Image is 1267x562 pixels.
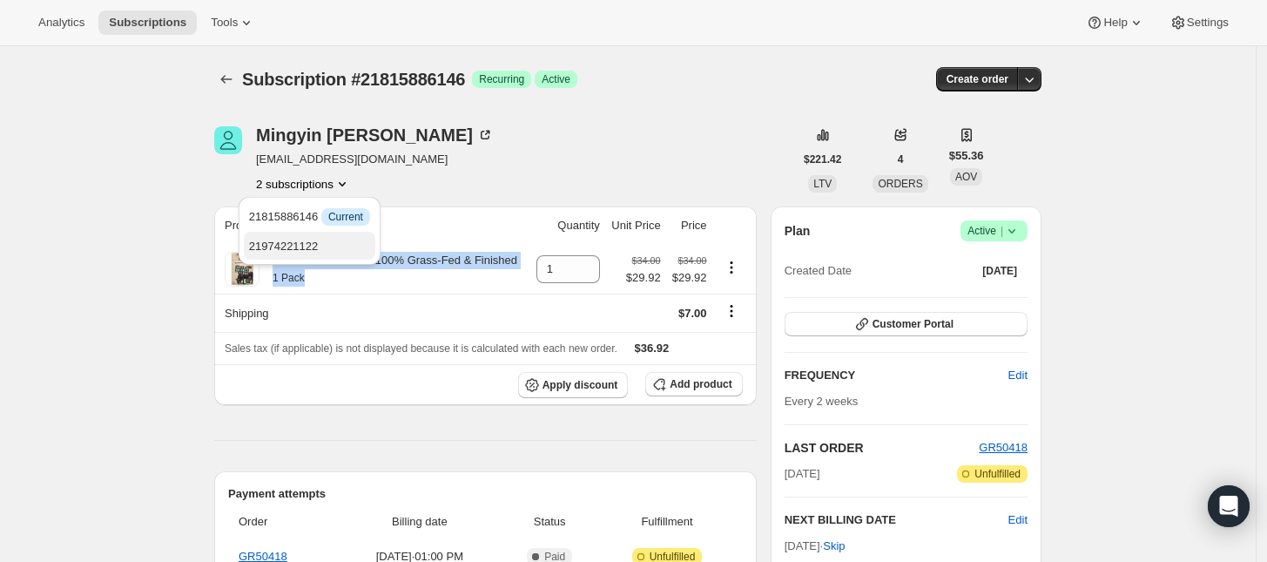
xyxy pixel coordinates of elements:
span: ORDERS [878,178,922,190]
span: $221.42 [804,152,841,166]
button: Product actions [718,258,745,277]
button: Customer Portal [785,312,1028,336]
th: Order [228,503,337,541]
th: Product [214,207,529,245]
button: Product actions [256,175,351,193]
span: [EMAIL_ADDRESS][DOMAIN_NAME] [256,151,494,168]
button: Shipping actions [718,301,745,321]
th: Quantity [529,207,605,245]
span: $36.92 [635,342,670,355]
span: Billing date [342,513,497,531]
span: $55.36 [949,147,984,165]
button: GR50418 [979,439,1028,457]
span: Status [508,513,591,531]
h2: Payment attempts [228,485,743,503]
button: Help [1075,10,1155,35]
span: Create order [947,72,1008,86]
span: Recurring [479,72,524,86]
button: Analytics [28,10,95,35]
span: 21815886146 [249,210,370,223]
button: Skip [812,532,855,560]
div: Open Intercom Messenger [1208,485,1250,527]
span: | [1001,224,1003,238]
span: LTV [813,178,832,190]
span: Skip [823,538,845,555]
button: Edit [1008,511,1028,529]
button: 21815886146 InfoCurrent [244,202,375,230]
button: Settings [1159,10,1239,35]
button: 21974221122 [244,232,375,260]
small: $34.00 [677,255,706,266]
h2: Plan [785,222,811,240]
div: Beef Brisket Slabs - 100% Grass-Fed & Finished [259,252,517,287]
small: $34.00 [632,255,661,266]
span: 21974221122 [249,240,319,253]
h2: NEXT BILLING DATE [785,511,1008,529]
button: Tools [200,10,266,35]
span: [DATE] [982,264,1017,278]
span: $7.00 [678,307,707,320]
span: Tools [211,16,238,30]
button: [DATE] [972,259,1028,283]
span: Customer Portal [873,317,954,331]
h2: LAST ORDER [785,439,980,457]
span: $29.92 [671,269,707,287]
span: $29.92 [626,269,661,287]
button: Subscriptions [98,10,197,35]
span: Active [967,222,1021,240]
span: Apply discount [543,378,618,392]
h2: FREQUENCY [785,367,1008,384]
span: Edit [1008,367,1028,384]
span: Sales tax (if applicable) is not displayed because it is calculated with each new order. [225,342,617,355]
span: Subscriptions [109,16,186,30]
span: Active [542,72,570,86]
button: Add product [645,372,742,396]
button: Edit [998,362,1038,389]
span: Created Date [785,262,852,280]
img: product img [225,252,259,287]
span: Help [1103,16,1127,30]
span: Analytics [38,16,84,30]
span: Fulfillment [602,513,731,531]
span: Settings [1187,16,1229,30]
span: Unfulfilled [974,467,1021,481]
button: 4 [887,147,914,172]
button: Apply discount [518,372,629,398]
th: Shipping [214,294,529,332]
button: $221.42 [793,147,852,172]
span: AOV [955,171,977,183]
span: [DATE] [785,465,820,483]
button: Subscriptions [214,67,239,91]
span: Add product [670,377,731,391]
span: [DATE] · [785,539,846,552]
span: 4 [898,152,904,166]
th: Unit Price [605,207,666,245]
span: Every 2 weeks [785,395,859,408]
a: GR50418 [979,441,1028,454]
button: Create order [936,67,1019,91]
th: Price [666,207,712,245]
span: Subscription #21815886146 [242,70,465,89]
span: Current [328,210,363,224]
div: Mingyin [PERSON_NAME] [256,126,494,144]
span: Mingyin Qi [214,126,242,154]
